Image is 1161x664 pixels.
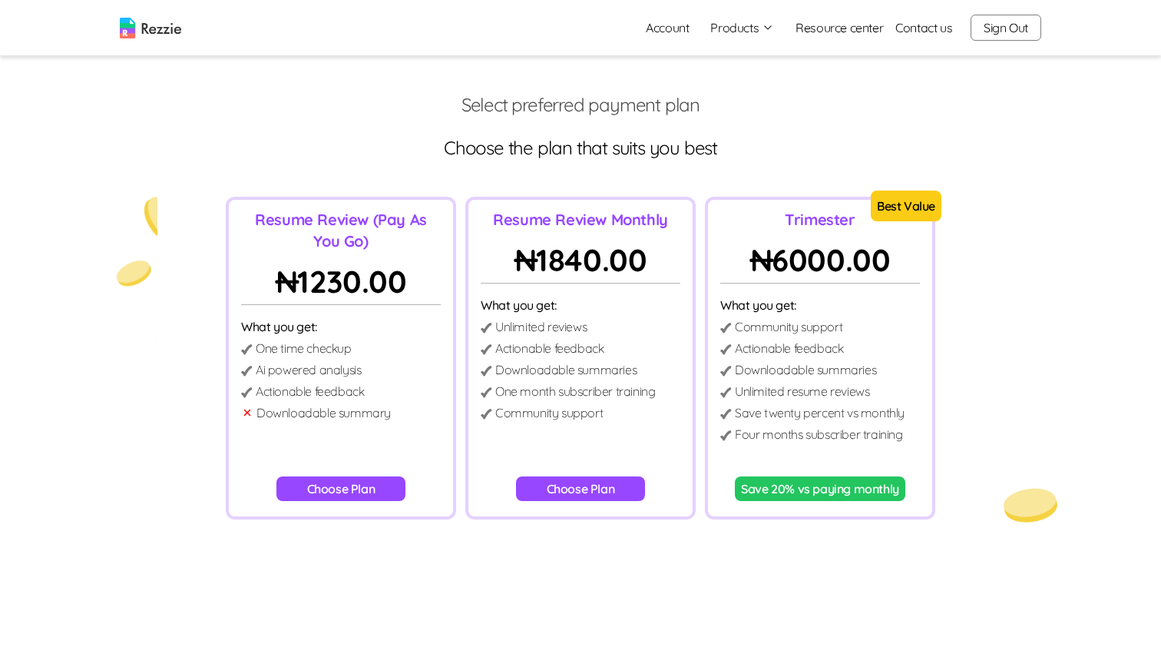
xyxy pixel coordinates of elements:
[481,409,492,419] img: detail
[971,15,1041,41] button: Sign Out
[256,360,361,379] p: Ai powered analysis
[720,237,920,284] p: ₦ 6000.00
[895,18,952,37] a: Contact us
[720,409,732,419] img: detail
[481,323,492,333] img: detail
[481,209,680,231] p: Resume Review Monthly
[241,366,253,376] img: detail
[256,339,352,357] p: One time checkup
[720,387,732,397] img: detail
[241,387,253,397] img: detail
[735,360,876,379] p: Downloadable summaries
[720,430,732,440] img: detail
[495,403,603,422] p: Community support
[481,387,492,397] img: detail
[735,339,843,357] p: Actionable feedback
[735,403,905,422] p: Save twenty percent vs monthly
[516,476,646,501] button: Choose Plan
[720,344,732,354] img: detail
[12,135,1149,160] p: Choose the plan that suits you best
[481,237,680,284] p: ₦ 1840.00
[735,425,903,443] p: Four months subscriber training
[720,209,920,231] p: Trimester
[795,18,883,37] a: Resource center
[495,339,604,357] p: Actionable feedback
[12,92,1149,117] p: Select preferred payment plan
[276,476,406,501] button: Choose Plan
[495,382,655,400] p: One month subscriber training
[481,344,492,354] img: detail
[481,296,680,314] p: What you get:
[481,366,492,376] img: detail
[495,317,587,336] p: Unlimited reviews
[495,360,637,379] p: Downloadable summaries
[241,344,253,354] img: detail
[735,476,905,501] button: Save 20% vs paying monthly
[256,382,364,400] p: Actionable feedback
[735,382,869,400] p: Unlimited resume reviews
[720,366,732,376] img: detail
[241,258,441,305] p: ₦ 1230.00
[241,209,441,252] p: Resume Review (Pay As You Go)
[735,317,842,336] p: Community support
[871,191,941,221] span: Best Value
[633,12,701,43] a: Account
[241,317,441,336] p: What you get:
[720,323,732,333] img: detail
[256,403,391,422] p: Downloadable summary
[120,18,181,38] img: logo
[720,296,920,314] p: What you get:
[710,18,774,37] button: Products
